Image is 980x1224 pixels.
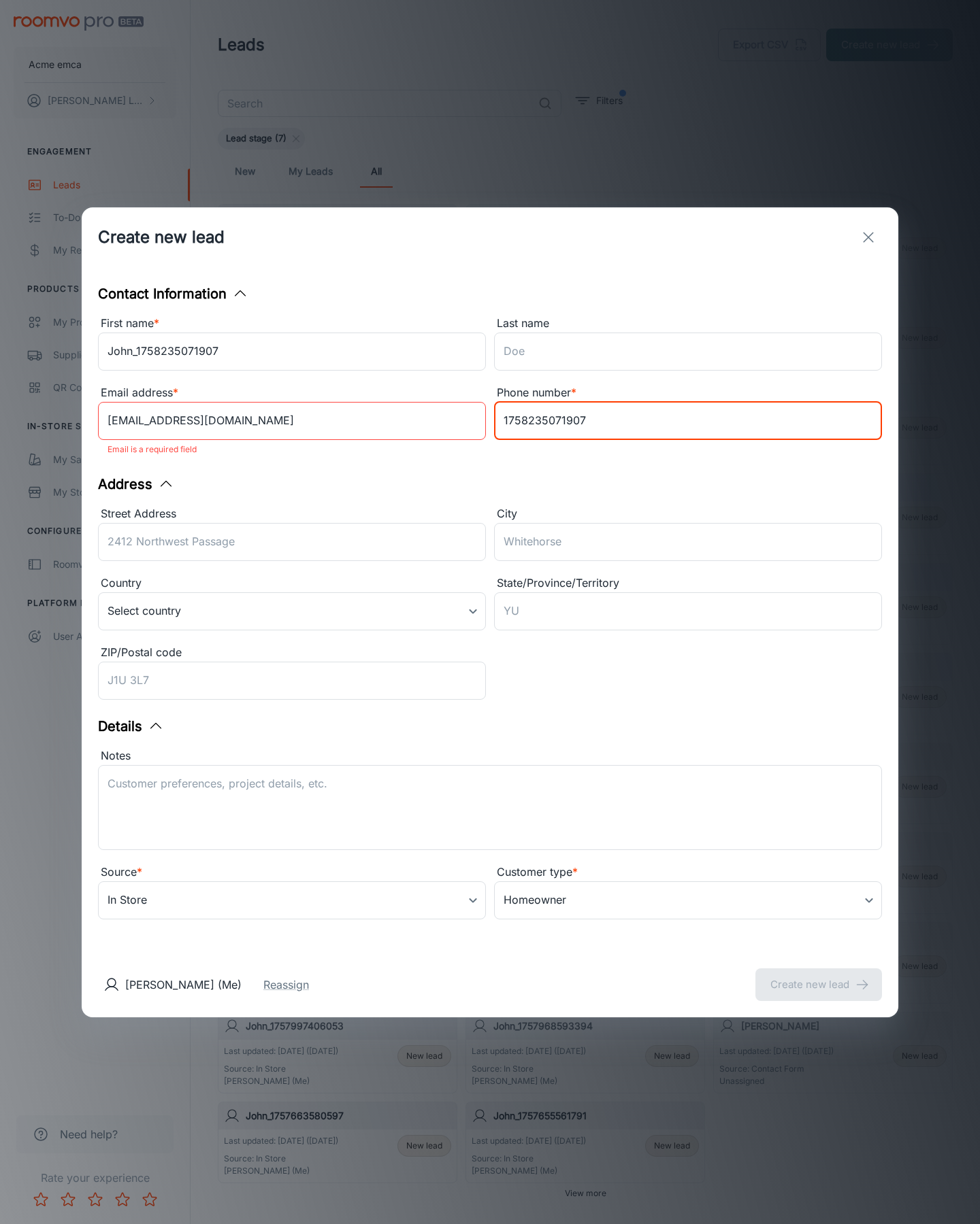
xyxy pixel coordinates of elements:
h1: Create new lead [98,225,225,250]
div: Homeowner [494,881,882,919]
input: John [98,333,486,371]
div: Source [98,864,486,881]
input: myname@example.com [98,402,486,440]
button: Address [98,474,174,494]
div: Country [98,575,486,592]
div: Notes [98,747,882,765]
button: Details [98,716,164,736]
div: Email address [98,384,486,402]
button: exit [855,224,882,251]
div: Last name [494,315,882,333]
div: Street Address [98,505,486,523]
input: Doe [494,333,882,371]
input: Whitehorse [494,523,882,561]
input: YU [494,592,882,630]
div: Select country [98,592,486,630]
input: 2412 Northwest Passage [98,523,486,561]
input: J1U 3L7 [98,662,486,700]
button: Reassign [263,976,309,993]
div: State/Province/Territory [494,575,882,592]
button: Contact Information [98,284,248,304]
p: Email is a required field [108,441,476,458]
div: Phone number [494,384,882,402]
div: First name [98,315,486,333]
div: In Store [98,881,486,919]
div: ZIP/Postal code [98,644,486,662]
input: +1 439-123-4567 [494,402,882,440]
div: City [494,505,882,523]
div: Customer type [494,864,882,881]
p: [PERSON_NAME] (Me) [125,976,242,993]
